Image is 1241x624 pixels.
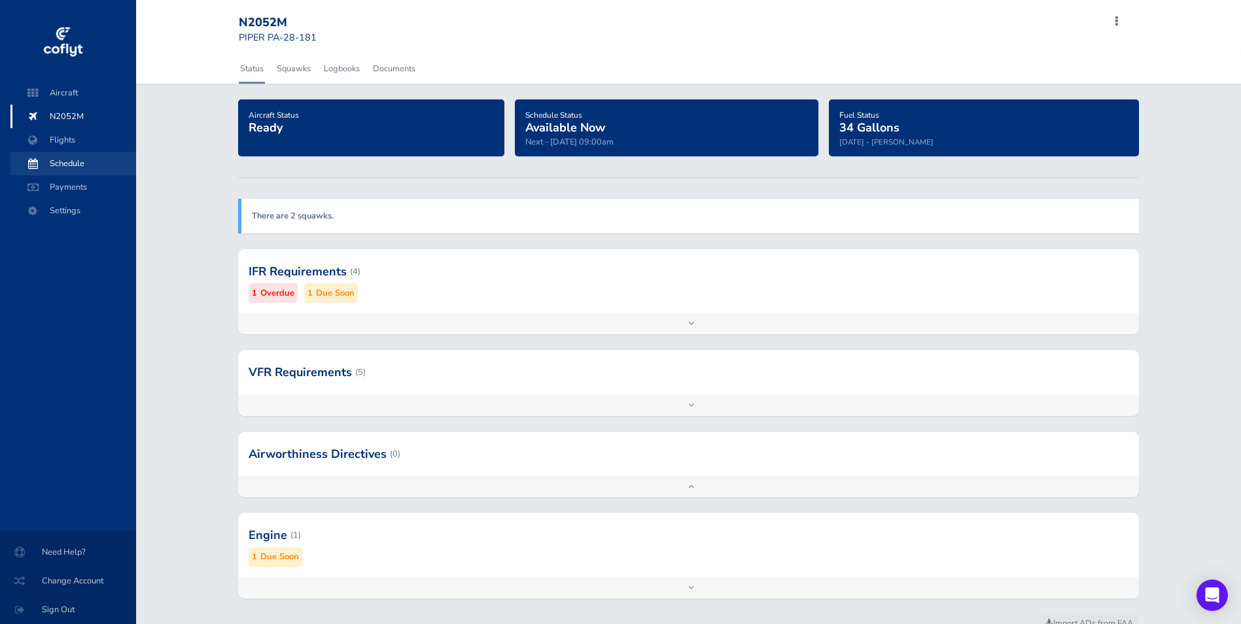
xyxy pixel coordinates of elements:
span: Settings [24,199,123,222]
small: PIPER PA-28-181 [239,31,317,44]
span: N2052M [24,105,123,128]
a: There are 2 squawks. [252,210,334,222]
a: Squawks [275,54,312,83]
div: Open Intercom Messenger [1197,580,1228,611]
div: N2052M [239,16,333,30]
span: Available Now [525,120,605,135]
small: Overdue [260,286,294,300]
img: coflyt logo [41,23,84,62]
small: Due Soon [316,286,355,300]
small: Due Soon [260,550,299,564]
a: Status [239,54,265,83]
span: Next - [DATE] 09:00am [525,136,614,148]
span: Payments [24,175,123,199]
span: Change Account [16,569,120,593]
a: Documents [372,54,417,83]
span: Aircraft [24,81,123,105]
span: Aircraft Status [249,110,299,120]
span: Sign Out [16,598,120,621]
span: Schedule Status [525,110,582,120]
span: Flights [24,128,123,152]
span: 34 Gallons [839,120,900,135]
span: Need Help? [16,540,120,564]
span: Fuel Status [839,110,879,120]
small: [DATE] - [PERSON_NAME] [839,137,934,147]
span: Ready [249,120,283,135]
span: Schedule [24,152,123,175]
a: Logbooks [323,54,361,83]
a: Schedule StatusAvailable Now [525,106,605,136]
